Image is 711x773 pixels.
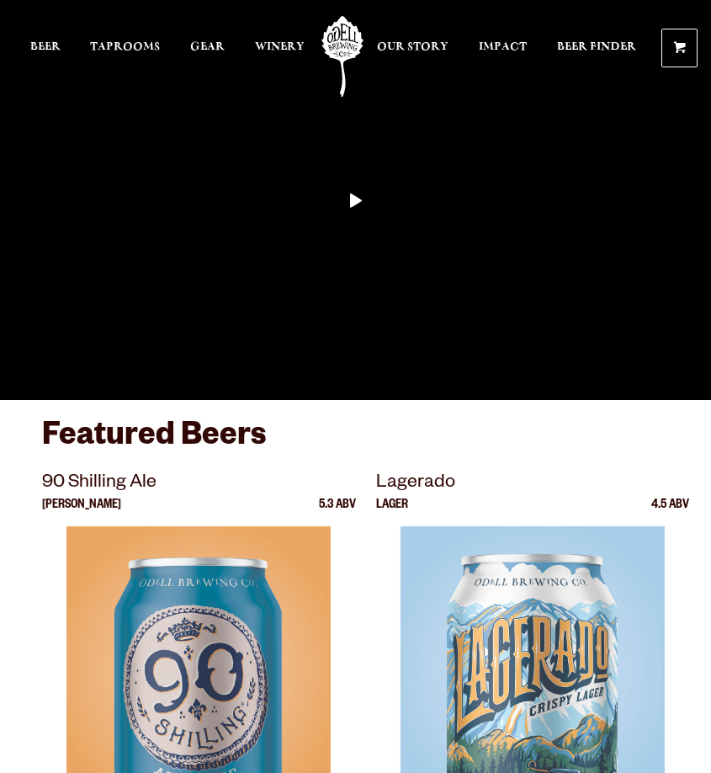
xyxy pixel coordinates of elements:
span: Taprooms [90,40,160,54]
h3: Featured Beers [42,417,669,468]
a: Winery [255,10,305,86]
a: Beer Finder [557,10,636,86]
span: Gear [190,40,225,54]
a: Odell Home [321,10,363,103]
p: 4.5 ABV [651,499,689,526]
p: Lager [376,499,408,526]
a: Our Story [377,10,448,86]
p: [PERSON_NAME] [42,499,121,526]
p: 5.3 ABV [319,499,356,526]
p: 90 Shilling Ale [42,469,356,499]
p: Lagerado [376,469,690,499]
span: Winery [255,40,305,54]
a: Beer [30,10,61,86]
a: Taprooms [90,10,160,86]
span: Beer Finder [557,40,636,54]
a: Gear [190,10,225,86]
span: Impact [479,40,527,54]
span: Our Story [377,40,448,54]
span: Beer [30,40,61,54]
a: Impact [479,10,527,86]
